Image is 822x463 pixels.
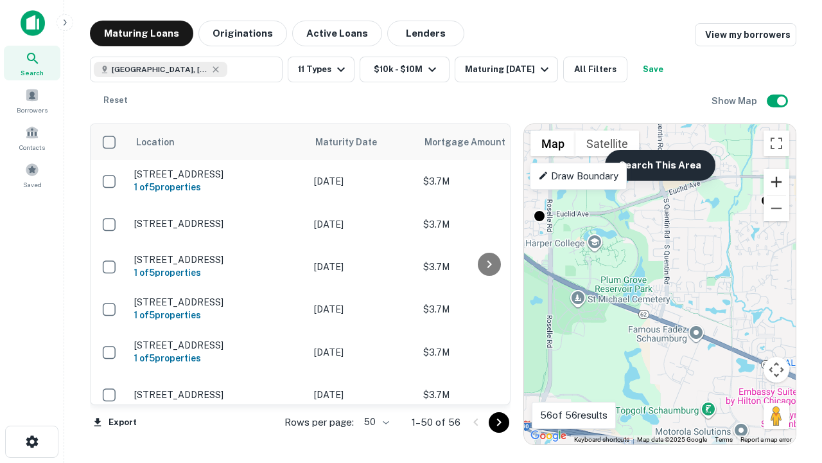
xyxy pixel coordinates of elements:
[574,435,629,444] button: Keyboard shortcuts
[538,168,618,184] p: Draw Boundary
[134,266,301,280] h6: 1 of 5 properties
[423,302,552,316] p: $3.7M
[314,302,410,316] p: [DATE]
[292,21,382,46] button: Active Loans
[575,131,639,156] button: Show satellite imagery
[136,134,175,150] span: Location
[314,174,410,188] p: [DATE]
[740,436,792,443] a: Report a map error
[695,23,796,46] a: View my borrowers
[423,260,552,274] p: $3.7M
[712,94,759,108] h6: Show Map
[764,169,789,195] button: Zoom in
[4,83,60,118] a: Borrowers
[134,389,301,401] p: [STREET_ADDRESS]
[198,21,287,46] button: Originations
[315,134,394,150] span: Maturity Date
[455,57,558,82] button: Maturing [DATE]
[360,57,450,82] button: $10k - $10M
[112,64,208,75] span: [GEOGRAPHIC_DATA], [GEOGRAPHIC_DATA]
[527,428,570,444] a: Open this area in Google Maps (opens a new window)
[4,120,60,155] a: Contacts
[527,428,570,444] img: Google
[563,57,627,82] button: All Filters
[387,21,464,46] button: Lenders
[314,217,410,232] p: [DATE]
[764,131,789,156] button: Toggle fullscreen view
[423,388,552,402] p: $3.7M
[424,134,522,150] span: Mortgage Amount
[605,150,715,181] button: Search This Area
[128,124,308,160] th: Location
[90,413,140,432] button: Export
[524,124,796,444] div: 0 0
[540,408,608,423] p: 56 of 56 results
[284,415,354,430] p: Rows per page:
[423,345,552,359] p: $3.7M
[314,388,410,402] p: [DATE]
[758,319,822,381] iframe: Chat Widget
[134,351,301,365] h6: 1 of 5 properties
[90,21,193,46] button: Maturing Loans
[465,62,552,77] div: Maturing [DATE]
[134,340,301,351] p: [STREET_ADDRESS]
[4,46,60,80] a: Search
[134,180,301,194] h6: 1 of 5 properties
[417,124,558,160] th: Mortgage Amount
[314,260,410,274] p: [DATE]
[314,345,410,359] p: [DATE]
[715,436,733,443] a: Terms
[95,87,136,113] button: Reset
[23,179,42,190] span: Saved
[637,436,707,443] span: Map data ©2025 Google
[423,174,552,188] p: $3.7M
[308,124,417,160] th: Maturity Date
[489,412,509,433] button: Go to next page
[423,217,552,232] p: $3.7M
[633,57,674,82] button: Save your search to get updates of matches that match your search criteria.
[17,105,48,115] span: Borrowers
[764,195,789,221] button: Zoom out
[530,131,575,156] button: Show street map
[412,415,460,430] p: 1–50 of 56
[21,10,45,36] img: capitalize-icon.png
[21,68,44,78] span: Search
[4,158,60,192] a: Saved
[134,254,301,266] p: [STREET_ADDRESS]
[288,57,354,82] button: 11 Types
[134,308,301,322] h6: 1 of 5 properties
[134,168,301,180] p: [STREET_ADDRESS]
[134,296,301,308] p: [STREET_ADDRESS]
[134,218,301,230] p: [STREET_ADDRESS]
[359,413,391,431] div: 50
[19,142,45,152] span: Contacts
[764,403,789,429] button: Drag Pegman onto the map to open Street View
